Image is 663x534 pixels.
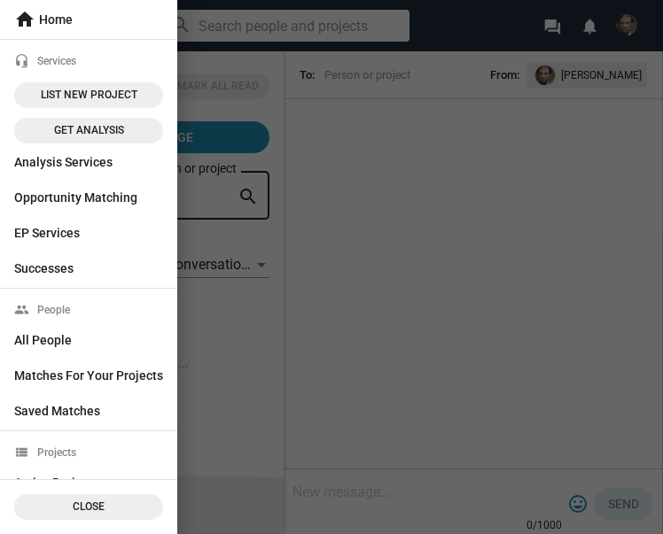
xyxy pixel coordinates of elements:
[7,324,170,356] a: All People
[7,146,170,178] a: Analysis Services
[14,146,163,178] span: Analysis Services
[14,54,29,69] mat-icon: headset_mic
[14,324,163,356] span: All People
[14,395,163,427] span: Saved Matches
[14,82,163,108] a: List New Project
[14,182,163,213] span: Opportunity Matching
[7,217,170,249] a: EP Services
[7,395,170,427] a: Saved Matches
[14,118,163,143] a: Get analysis
[7,182,170,213] a: Opportunity Matching
[14,252,163,284] span: Successes
[14,217,163,249] span: EP Services
[7,4,170,35] a: Home
[14,467,163,499] span: Active Projects
[14,360,163,391] span: Matches For Your Projects
[25,86,152,104] span: List New Project
[7,252,170,284] a: Successes
[14,303,29,318] mat-icon: people
[25,121,152,140] span: Get analysis
[14,445,29,460] mat-icon: view_list
[7,467,170,499] a: Active Projects
[14,494,163,520] button: CLOSE
[14,9,35,30] mat-icon: home
[7,360,170,391] a: Matches For Your Projects
[14,4,163,35] span: Home
[25,498,152,516] span: CLOSE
